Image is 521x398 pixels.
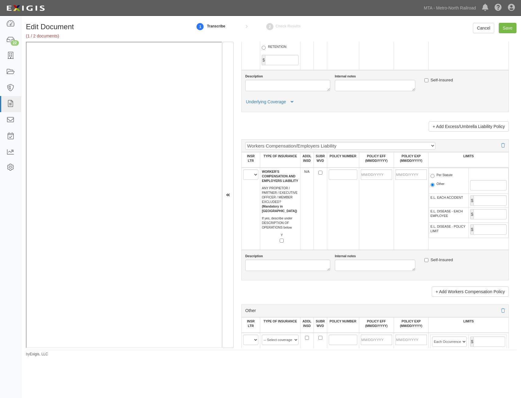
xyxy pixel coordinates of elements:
td: ANY PROPIETOR / PARTNER / EXECUTIVE OFFICER / MEMBER EXCLUDED? If yes, describe under DESCRIPTION... [260,168,300,250]
label: WORKER'S COMPENSATION AND EMPLOYERS LIABILITY [262,169,299,183]
input: Self-Insured [424,258,428,262]
label: Self-Insured [424,257,453,263]
label: Internal notes [335,254,356,258]
label: TYPE OF INSURANCE [264,319,297,324]
label: POLICY EFF (MM/DD/YYYY) [365,154,388,163]
td: N/A [300,168,314,250]
div: Other [241,304,509,317]
label: POLICY NUMBER [330,319,356,324]
label: ADDL INSD [303,319,311,328]
label: INSR LTR [247,319,255,328]
h1: Edit Document [26,23,183,31]
input: MM/DD/YYYY [395,169,427,180]
i: Help Center - Complianz [494,4,502,12]
label: Per Statute [431,173,453,179]
a: Cancel [473,23,494,33]
label: Internal notes [335,74,356,79]
h5: (1 / 2 documents) [26,34,183,38]
a: Exigis, LLC [30,352,48,356]
span: $ [470,336,473,347]
button: Underlying Coverage [245,99,296,105]
input: RETENTION [262,46,266,50]
a: MTA - Metro-North Railroad [421,2,479,14]
small: Transcribe [207,24,225,28]
a: + Add Workers Compensation Policy [432,286,509,297]
a: Delete policy [497,308,505,313]
label: LIMITS [463,154,474,158]
span: $ [262,55,265,65]
input: MM/DD/YYYY [361,169,392,180]
input: Other [431,183,434,187]
small: by [26,352,48,357]
label: E.L. DISEASE - POLICY LIMIT [431,224,467,233]
a: 1 [196,20,205,33]
label: Y [274,233,284,244]
label: POLICY EXP (MM/DD/YYYY) [400,154,423,163]
label: Self-Insured [424,77,453,83]
input: Self-Insured [424,78,428,82]
div: 22 [11,40,19,46]
label: TYPE OF INSURANCE [264,154,297,158]
small: Check Results [276,24,301,28]
label: Description [245,74,263,79]
label: E.L. EACH ACCIDENT [431,195,463,200]
a: Delete policy [497,143,505,148]
strong: 1 [196,23,205,30]
label: ADDL INSD [303,154,311,163]
input: Save [499,23,516,33]
span: $ [470,195,473,206]
span: $ [470,224,473,235]
label: E.L. DISEASE - EACH EMPLOYEE [431,209,467,218]
a: Check Results [265,20,275,33]
a: + Add Excess/Umbrella Liability Policy [429,121,509,132]
strong: 2 [265,23,275,30]
label: RETENTION [262,44,286,51]
label: POLICY EXP (MM/DD/YYYY) [400,319,423,328]
label: Other [431,182,445,188]
span: $ [470,209,473,219]
input: Y [280,239,284,243]
label: INSR LTR [247,154,255,163]
input: MM/DD/YYYY [361,335,392,345]
label: Description [245,254,263,258]
label: POLICY NUMBER [330,154,356,158]
input: Per Statute [431,174,434,178]
label: SUBR WVD [316,319,325,328]
label: (Mandatory in [GEOGRAPHIC_DATA]) [262,204,299,213]
input: MM/DD/YYYY [395,335,427,345]
label: LIMITS [463,319,474,324]
img: logo-5460c22ac91f19d4615b14bd174203de0afe785f0fc80cf4dbbc73dc1793850b.png [5,3,47,14]
label: SUBR WVD [316,154,325,163]
label: POLICY EFF (MM/DD/YYYY) [365,319,388,328]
